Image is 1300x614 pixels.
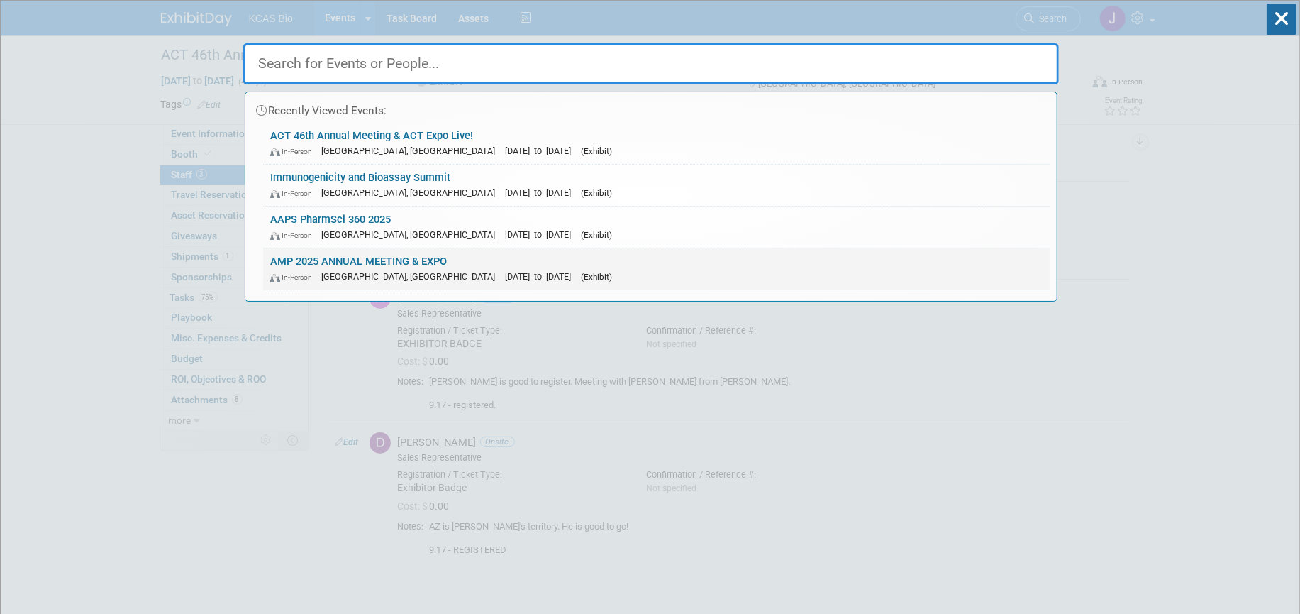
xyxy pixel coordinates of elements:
span: (Exhibit) [581,272,612,282]
span: [GEOGRAPHIC_DATA], [GEOGRAPHIC_DATA] [321,187,502,198]
span: (Exhibit) [581,230,612,240]
input: Search for Events or People... [243,43,1059,84]
span: In-Person [270,189,318,198]
span: [DATE] to [DATE] [505,146,578,156]
a: Immunogenicity and Bioassay Summit In-Person [GEOGRAPHIC_DATA], [GEOGRAPHIC_DATA] [DATE] to [DATE... [263,165,1050,206]
span: In-Person [270,231,318,240]
span: (Exhibit) [581,188,612,198]
span: In-Person [270,147,318,156]
span: [DATE] to [DATE] [505,271,578,282]
span: In-Person [270,273,318,282]
span: [GEOGRAPHIC_DATA], [GEOGRAPHIC_DATA] [321,229,502,240]
a: ACT 46th Annual Meeting & ACT Expo Live! In-Person [GEOGRAPHIC_DATA], [GEOGRAPHIC_DATA] [DATE] to... [263,123,1050,164]
a: AAPS PharmSci 360 2025 In-Person [GEOGRAPHIC_DATA], [GEOGRAPHIC_DATA] [DATE] to [DATE] (Exhibit) [263,207,1050,248]
span: [GEOGRAPHIC_DATA], [GEOGRAPHIC_DATA] [321,271,502,282]
div: Recently Viewed Events: [252,92,1050,123]
span: [DATE] to [DATE] [505,229,578,240]
span: [GEOGRAPHIC_DATA], [GEOGRAPHIC_DATA] [321,146,502,156]
a: AMP 2025 ANNUAL MEETING & EXPO In-Person [GEOGRAPHIC_DATA], [GEOGRAPHIC_DATA] [DATE] to [DATE] (E... [263,248,1050,290]
span: (Exhibit) [581,146,612,156]
span: [DATE] to [DATE] [505,187,578,198]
